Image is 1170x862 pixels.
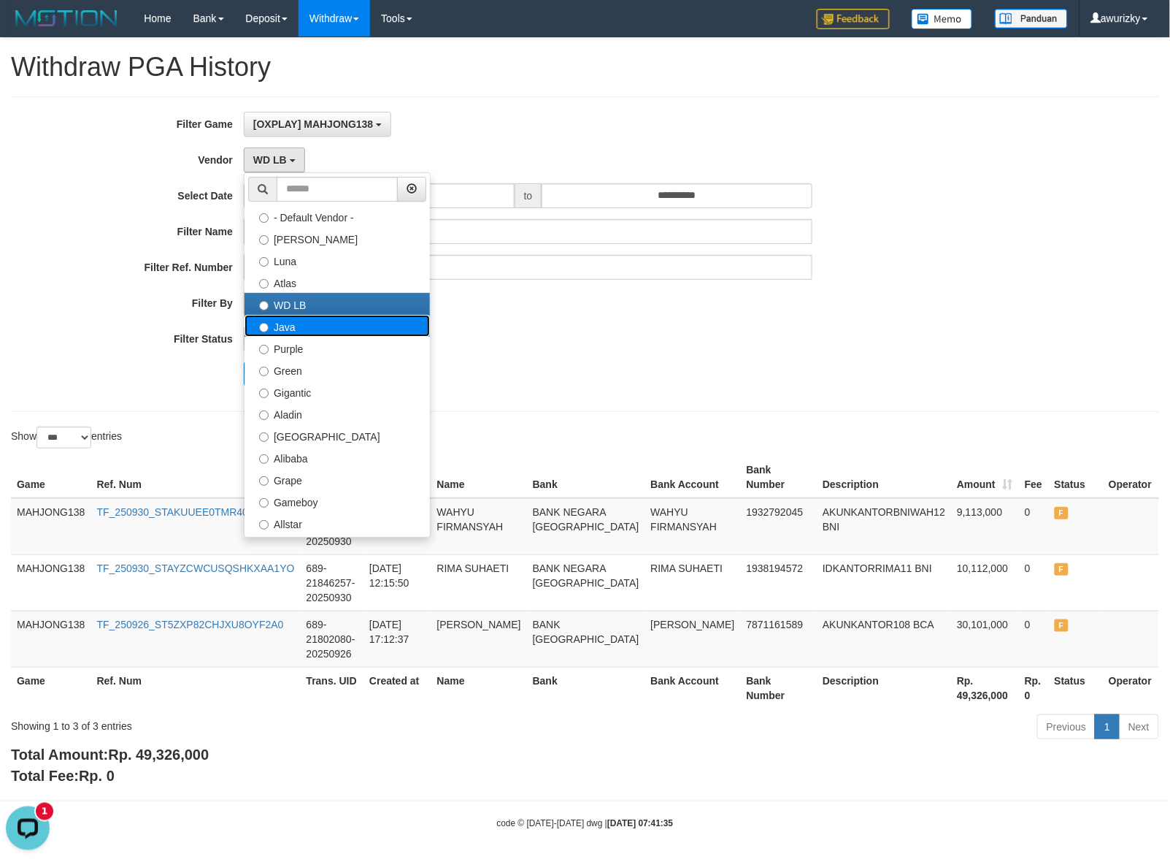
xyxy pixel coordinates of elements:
[259,345,269,354] input: Purple
[97,562,295,574] a: TF_250930_STAYZCWCUSQSHKXAA1YO
[11,427,122,449] label: Show entries
[1119,714,1159,739] a: Next
[1037,714,1096,739] a: Previous
[259,213,269,223] input: - Default Vendor -
[607,819,673,829] strong: [DATE] 07:41:35
[527,457,645,498] th: Bank
[1103,457,1159,498] th: Operator
[11,53,1159,82] h1: Withdraw PGA History
[259,301,269,310] input: WD LB
[1055,619,1069,632] span: FAILED
[1019,457,1049,498] th: Fee
[1019,667,1049,709] th: Rp. 0
[1055,507,1069,519] span: FAILED
[817,457,951,498] th: Description
[1019,554,1049,611] td: 0
[259,257,269,267] input: Luna
[301,611,364,667] td: 689-21802080-20250926
[431,611,527,667] td: [PERSON_NAME]
[527,667,645,709] th: Bank
[11,747,209,763] b: Total Amount:
[527,498,645,555] td: BANK NEGARA [GEOGRAPHIC_DATA]
[363,554,431,611] td: [DATE] 12:15:50
[108,747,209,763] span: Rp. 49,326,000
[6,6,50,50] button: Open LiveChat chat widget
[11,498,91,555] td: MAHJONG138
[245,490,430,512] label: Gameboy
[253,118,373,130] span: [OXPLAY] MAHJONG138
[245,534,430,556] label: Xtr
[741,554,817,611] td: 1938194572
[817,9,890,29] img: Feedback.jpg
[245,205,430,227] label: - Default Vendor -
[79,768,115,784] span: Rp. 0
[301,667,364,709] th: Trans. UID
[245,293,430,315] label: WD LB
[245,381,430,403] label: Gigantic
[245,359,430,381] label: Green
[431,667,527,709] th: Name
[11,768,115,784] b: Total Fee:
[245,446,430,468] label: Alibaba
[36,2,53,20] div: New messages notification
[1095,714,1120,739] a: 1
[11,611,91,667] td: MAHJONG138
[527,554,645,611] td: BANK NEGARA [GEOGRAPHIC_DATA]
[259,520,269,530] input: Allstar
[1055,563,1069,576] span: FAILED
[741,667,817,709] th: Bank Number
[817,554,951,611] td: IDKANTORRIMA11 BNI
[259,432,269,442] input: [GEOGRAPHIC_DATA]
[11,667,91,709] th: Game
[1019,498,1049,555] td: 0
[741,457,817,498] th: Bank Number
[645,611,741,667] td: [PERSON_NAME]
[244,112,391,137] button: [OXPLAY] MAHJONG138
[11,713,477,733] div: Showing 1 to 3 of 3 entries
[431,554,527,611] td: RIMA SUHAETI
[259,411,269,420] input: Aladin
[817,498,951,555] td: AKUNKANTORBNIWAH12 BNI
[245,315,430,337] label: Java
[363,611,431,667] td: [DATE] 17:12:37
[245,512,430,534] label: Allstar
[431,498,527,555] td: WAHYU FIRMANSYAH
[912,9,973,29] img: Button%20Memo.svg
[259,498,269,508] input: Gameboy
[259,389,269,398] input: Gigantic
[951,554,1019,611] td: 10,112,000
[497,819,674,829] small: code © [DATE]-[DATE] dwg |
[245,271,430,293] label: Atlas
[817,611,951,667] td: AKUNKANTOR108 BCA
[245,227,430,249] label: [PERSON_NAME]
[91,667,301,709] th: Ref. Num
[431,457,527,498] th: Name
[817,667,951,709] th: Description
[245,337,430,359] label: Purple
[245,424,430,446] label: [GEOGRAPHIC_DATA]
[244,148,305,172] button: WD LB
[995,9,1068,28] img: panduan.png
[97,619,284,630] a: TF_250926_ST5ZXP82CHJXU8OYF2A0
[36,427,91,449] select: Showentries
[515,183,542,208] span: to
[951,457,1019,498] th: Amount: activate to sort column ascending
[1019,611,1049,667] td: 0
[97,506,288,518] a: TF_250930_STAKUUEE0TMR402GFH9F
[1103,667,1159,709] th: Operator
[259,454,269,464] input: Alibaba
[645,457,741,498] th: Bank Account
[259,235,269,245] input: [PERSON_NAME]
[259,323,269,332] input: Java
[259,367,269,376] input: Green
[1049,457,1103,498] th: Status
[253,154,287,166] span: WD LB
[11,7,122,29] img: MOTION_logo.png
[363,667,431,709] th: Created at
[951,611,1019,667] td: 30,101,000
[951,667,1019,709] th: Rp. 49,326,000
[645,554,741,611] td: RIMA SUHAETI
[645,667,741,709] th: Bank Account
[741,611,817,667] td: 7871161589
[645,498,741,555] td: WAHYU FIRMANSYAH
